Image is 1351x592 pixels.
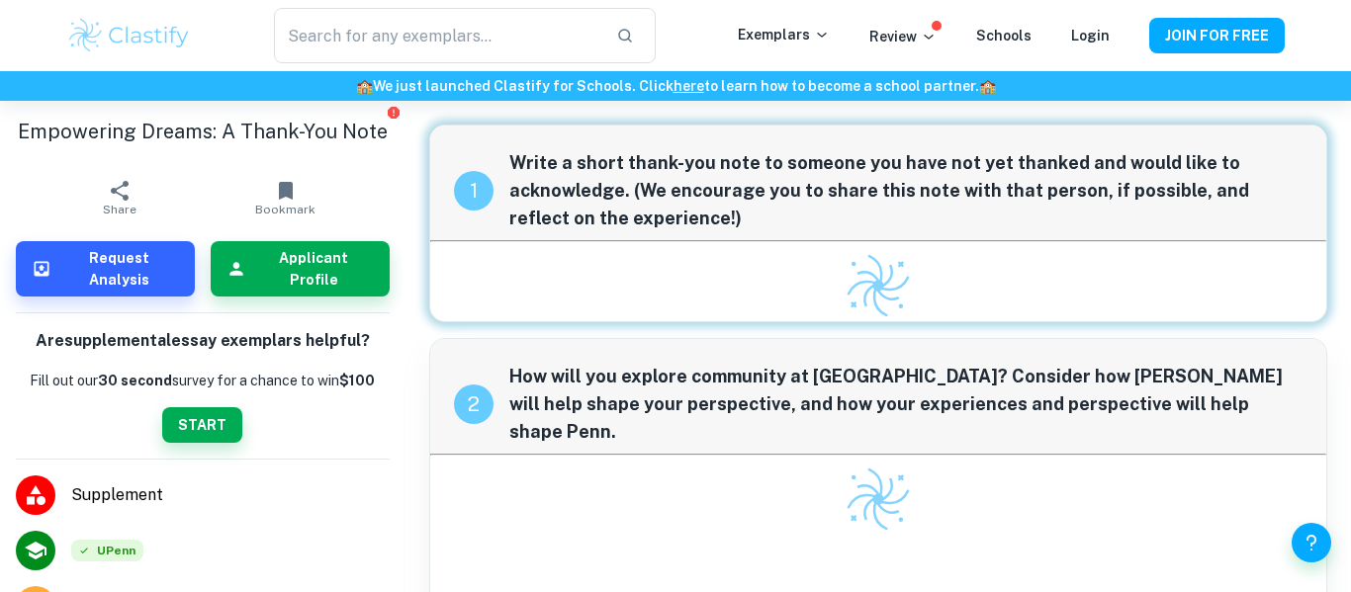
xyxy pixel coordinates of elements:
[71,483,390,507] span: Supplement
[66,16,192,55] img: Clastify logo
[30,370,375,391] p: Fill out our survey for a chance to win
[16,241,195,296] button: Request Analysis
[274,8,600,63] input: Search for any exemplars...
[1149,18,1285,53] button: JOIN FOR FREE
[71,540,143,561] span: UPenn
[255,203,315,216] span: Bookmark
[509,149,1303,232] span: Write a short thank-you note to someone you have not yet thanked and would like to acknowledge. (...
[979,78,996,94] span: 🏫
[869,26,937,47] p: Review
[339,373,375,388] strong: $100
[844,465,913,534] img: Clastify logo
[211,241,390,296] button: Applicant Profile
[1071,28,1110,43] a: Login
[356,78,373,94] span: 🏫
[844,251,913,320] img: Clastify logo
[738,24,830,45] p: Exemplars
[387,105,402,120] button: Report issue
[71,540,143,561] div: Accepted: University of Pennsylvania
[203,170,369,225] button: Bookmark
[59,247,179,291] h6: Request Analysis
[509,363,1303,446] span: How will you explore community at [GEOGRAPHIC_DATA]? Consider how [PERSON_NAME] will help shape y...
[36,329,370,354] h6: Are supplemental essay exemplars helpful?
[16,117,390,146] h1: Empowering Dreams: A Thank-You Note
[98,373,172,388] b: 30 second
[4,75,1347,97] h6: We just launched Clastify for Schools. Click to learn how to become a school partner.
[454,384,494,424] div: recipe
[254,247,374,291] h6: Applicant Profile
[454,171,494,211] div: recipe
[976,28,1032,43] a: Schools
[37,170,203,225] button: Share
[103,203,136,216] span: Share
[162,407,242,443] button: START
[1292,523,1331,562] button: Help and Feedback
[674,78,704,94] a: here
